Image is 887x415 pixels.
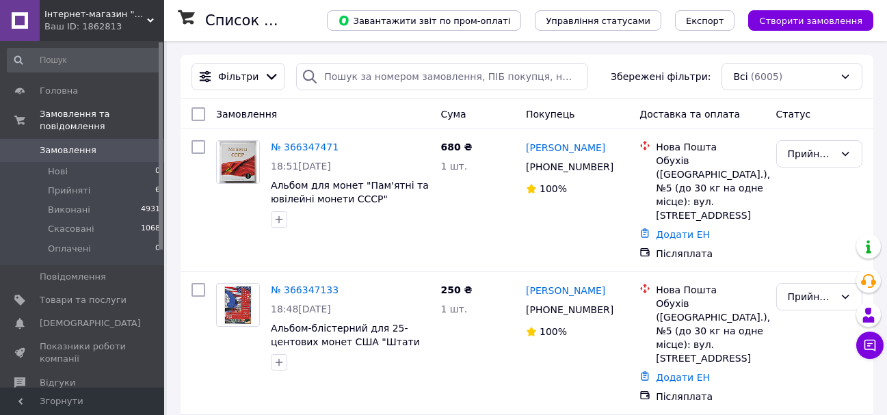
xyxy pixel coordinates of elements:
span: Доставка та оплата [639,109,740,120]
div: Прийнято [788,146,834,161]
span: 250 ₴ [440,284,472,295]
span: 1 шт. [440,304,467,314]
button: Експорт [675,10,735,31]
span: 680 ₴ [440,142,472,152]
span: Інтернет-магазин "ВЕРТИКАЛЬ" [44,8,147,21]
input: Пошук за номером замовлення, ПІБ покупця, номером телефону, Email, номером накладної [296,63,588,90]
span: 100% [540,326,567,337]
span: Всі [733,70,747,83]
input: Пошук [7,48,161,72]
button: Створити замовлення [748,10,873,31]
span: Завантажити звіт по пром-оплаті [338,14,510,27]
span: Фільтри [218,70,259,83]
a: [PERSON_NAME] [526,284,605,297]
img: Фото товару [222,284,254,326]
a: Фото товару [216,283,260,327]
a: [PERSON_NAME] [526,141,605,155]
button: Чат з покупцем [856,332,884,359]
span: Замовлення та повідомлення [40,108,164,133]
a: Додати ЕН [656,372,710,383]
span: Показники роботи компанії [40,340,127,365]
span: 6 [155,185,160,197]
h1: Список замовлень [205,12,344,29]
span: Відгуки [40,377,75,389]
span: Товари та послуги [40,294,127,306]
a: Додати ЕН [656,229,710,240]
span: Повідомлення [40,271,106,283]
span: Нові [48,165,68,178]
span: (6005) [751,71,783,82]
span: 18:48[DATE] [271,304,331,314]
span: Створити замовлення [759,16,862,26]
div: Нова Пошта [656,140,765,154]
span: Збережені фільтри: [611,70,711,83]
span: 1068 [141,223,160,235]
span: 4931 [141,204,160,216]
div: Нова Пошта [656,283,765,297]
span: Виконані [48,204,90,216]
span: Cума [440,109,466,120]
span: 100% [540,183,567,194]
button: Управління статусами [535,10,661,31]
span: Головна [40,85,78,97]
span: [DEMOGRAPHIC_DATA] [40,317,141,330]
span: 18:51[DATE] [271,161,331,172]
button: Завантажити звіт по пром-оплаті [327,10,521,31]
span: Статус [776,109,811,120]
div: Прийнято [788,289,834,304]
span: Експорт [686,16,724,26]
a: Альбом для монет "Пам'ятні та ювілейні монети CCCР" [271,180,429,204]
span: [PHONE_NUMBER] [526,304,613,315]
span: [PHONE_NUMBER] [526,161,613,172]
span: Покупець [526,109,574,120]
a: Створити замовлення [734,14,873,25]
a: № 366347133 [271,284,339,295]
a: Фото товару [216,140,260,184]
span: Оплачені [48,243,91,255]
div: Післяплата [656,247,765,260]
div: Обухів ([GEOGRAPHIC_DATA].), №5 (до 30 кг на одне місце): вул. [STREET_ADDRESS] [656,154,765,222]
a: Альбом-блістерний для 25-центових монет США "Штати та території" (1999-2009г). [271,323,420,361]
div: Обухів ([GEOGRAPHIC_DATA].), №5 (до 30 кг на одне місце): вул. [STREET_ADDRESS] [656,297,765,365]
span: Управління статусами [546,16,650,26]
span: Замовлення [216,109,277,120]
div: Ваш ID: 1862813 [44,21,164,33]
span: 0 [155,165,160,178]
a: № 366347471 [271,142,339,152]
span: Скасовані [48,223,94,235]
span: 0 [155,243,160,255]
div: Післяплата [656,390,765,403]
span: Прийняті [48,185,90,197]
span: 1 шт. [440,161,467,172]
span: Замовлення [40,144,96,157]
img: Фото товару [220,141,256,183]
